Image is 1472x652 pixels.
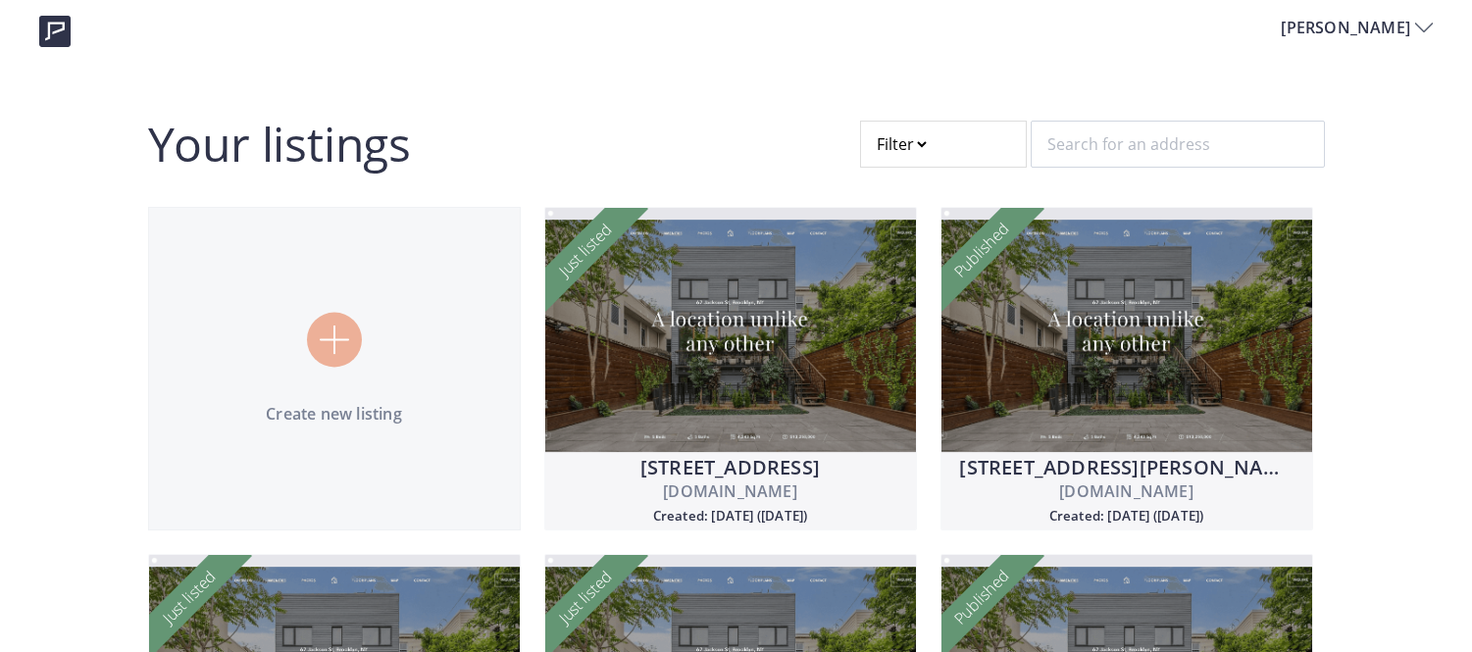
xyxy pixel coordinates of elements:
[1281,16,1415,39] span: [PERSON_NAME]
[148,121,411,168] h2: Your listings
[149,402,520,426] p: Create new listing
[148,207,521,530] a: Create new listing
[1031,121,1325,168] input: Search for an address
[39,16,71,47] img: logo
